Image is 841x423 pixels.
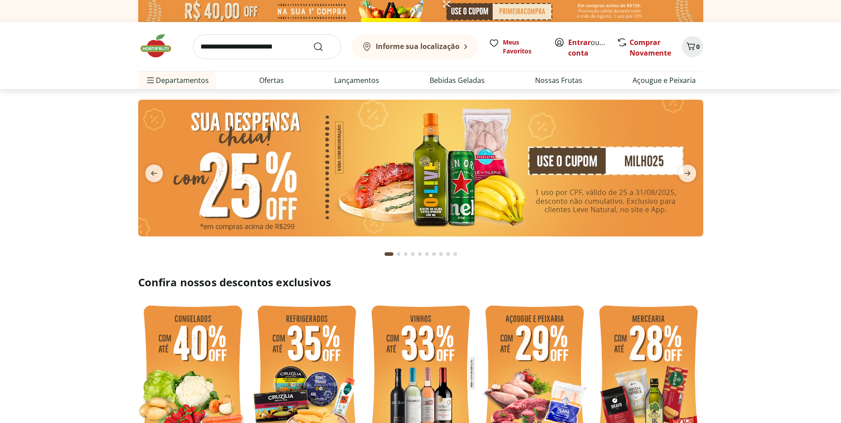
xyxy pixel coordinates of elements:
[409,243,416,265] button: Go to page 4 from fs-carousel
[630,37,671,58] a: Comprar Novamente
[145,70,156,91] button: Menu
[145,70,209,91] span: Departamentos
[671,165,703,182] button: next
[568,37,617,58] a: Criar conta
[138,275,703,289] h2: Confira nossos descontos exclusivos
[452,243,459,265] button: Go to page 10 from fs-carousel
[334,75,379,86] a: Lançamentos
[682,36,703,57] button: Carrinho
[568,37,591,47] a: Entrar
[416,243,423,265] button: Go to page 5 from fs-carousel
[437,243,445,265] button: Go to page 8 from fs-carousel
[430,243,437,265] button: Go to page 7 from fs-carousel
[430,75,485,86] a: Bebidas Geladas
[402,243,409,265] button: Go to page 3 from fs-carousel
[138,100,703,236] img: cupom
[193,34,341,59] input: search
[696,42,700,51] span: 0
[568,37,607,58] span: ou
[445,243,452,265] button: Go to page 9 from fs-carousel
[138,33,182,59] img: Hortifruti
[383,243,395,265] button: Current page from fs-carousel
[352,34,478,59] button: Informe sua localização
[489,38,543,56] a: Meus Favoritos
[423,243,430,265] button: Go to page 6 from fs-carousel
[503,38,543,56] span: Meus Favoritos
[395,243,402,265] button: Go to page 2 from fs-carousel
[633,75,696,86] a: Açougue e Peixaria
[138,165,170,182] button: previous
[535,75,582,86] a: Nossas Frutas
[259,75,284,86] a: Ofertas
[313,41,334,52] button: Submit Search
[376,41,460,51] b: Informe sua localização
